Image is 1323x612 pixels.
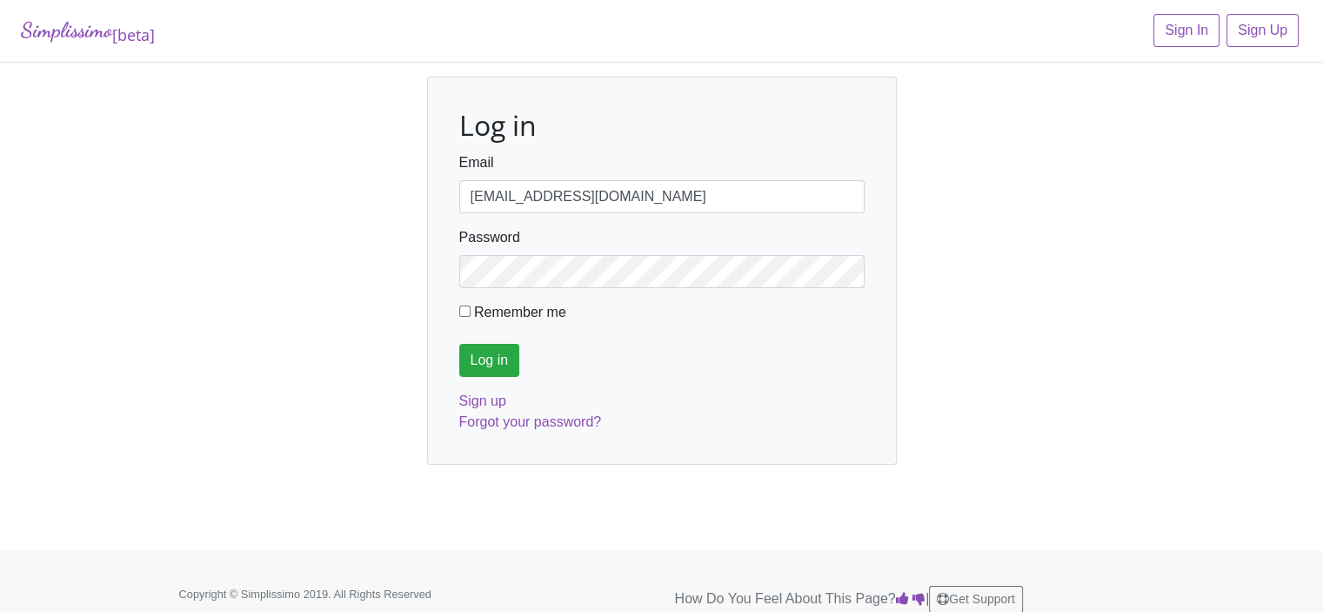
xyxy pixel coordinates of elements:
input: Log in [459,344,520,377]
label: Remember me [474,302,566,323]
a: Simplissimo[beta] [21,14,155,48]
a: Sign up [459,393,506,408]
a: Sign In [1153,14,1219,47]
label: Email [459,152,494,173]
a: Forgot your password? [459,414,602,429]
p: Copyright © Simplissimo 2019. All Rights Reserved [179,586,484,602]
sub: [beta] [112,24,155,45]
a: Sign Up [1226,14,1299,47]
h2: Log in [459,109,865,142]
label: Password [459,227,520,248]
